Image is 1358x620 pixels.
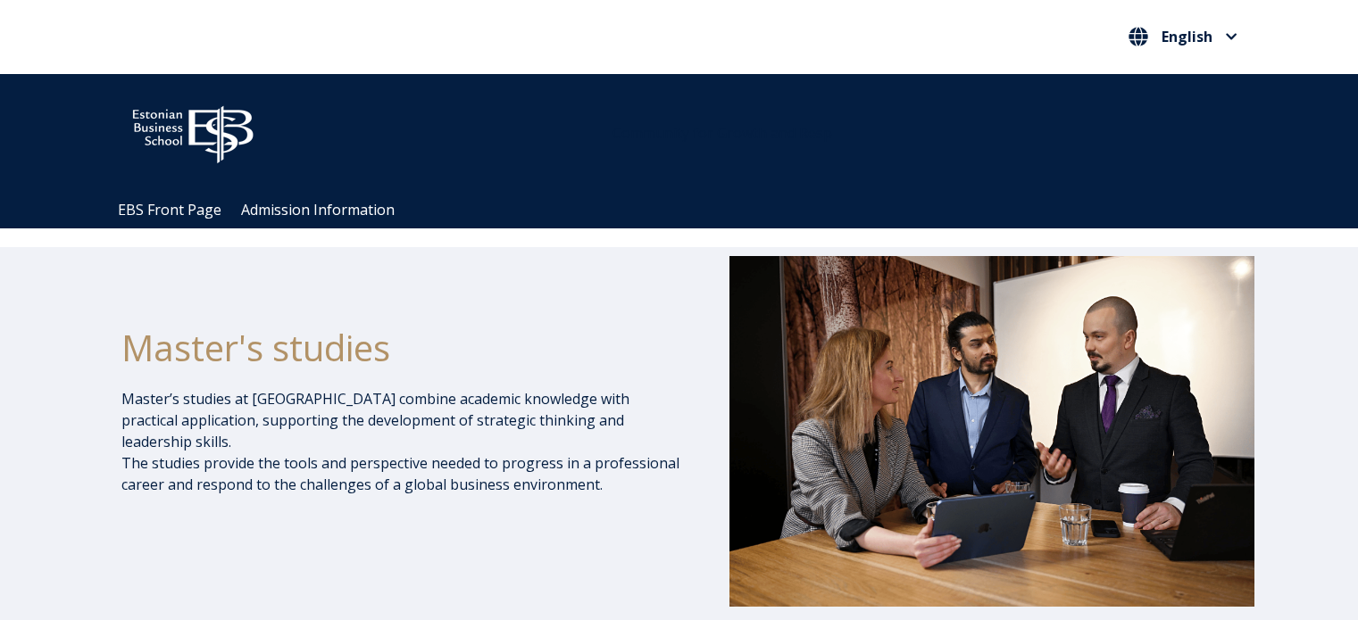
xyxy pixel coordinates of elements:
[241,200,395,219] a: Admission Information
[729,256,1254,606] img: DSC_1073
[108,192,1269,228] div: Navigation Menu
[612,123,832,143] span: Community for Growth and Resp
[121,388,682,495] p: Master’s studies at [GEOGRAPHIC_DATA] combine academic knowledge with practical application, supp...
[1124,22,1242,51] button: English
[121,326,682,370] h1: Master's studies
[117,92,269,169] img: ebs_logo2016_white
[1162,29,1212,44] span: English
[1124,22,1242,52] nav: Select your language
[118,200,221,219] a: EBS Front Page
